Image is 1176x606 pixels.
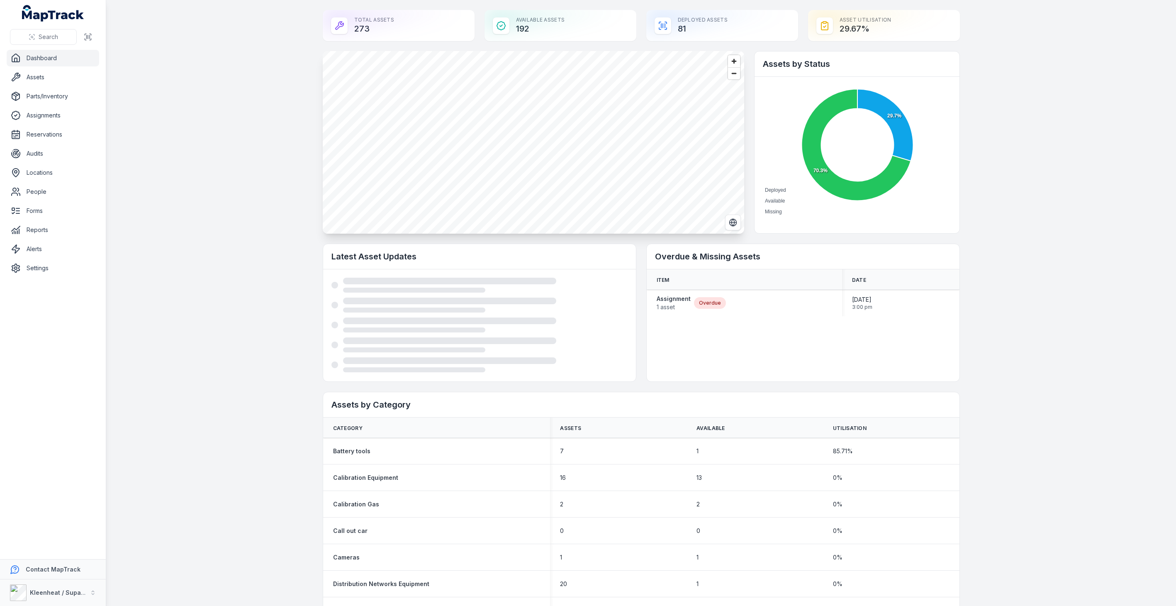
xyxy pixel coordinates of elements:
[852,304,872,310] span: 3:00 pm
[765,187,786,193] span: Deployed
[833,527,842,535] span: 0 %
[833,474,842,482] span: 0 %
[333,527,368,535] a: Call out car
[7,107,99,124] a: Assignments
[852,296,872,310] time: 26/11/2024, 3:00:00 pm
[333,447,370,455] a: Battery tools
[560,425,581,432] span: Assets
[7,222,99,238] a: Reports
[7,260,99,276] a: Settings
[560,500,563,508] span: 2
[728,55,740,67] button: Zoom in
[696,553,699,562] span: 1
[763,58,951,70] h2: Assets by Status
[7,145,99,162] a: Audits
[852,296,872,304] span: [DATE]
[833,425,867,432] span: Utilisation
[833,553,842,562] span: 0 %
[696,527,700,535] span: 0
[657,295,691,311] a: Assignment1 asset
[30,589,92,596] strong: Kleenheat / Supagas
[696,447,699,455] span: 1
[7,126,99,143] a: Reservations
[852,277,866,283] span: Date
[323,51,744,234] canvas: Map
[655,251,951,262] h2: Overdue & Missing Assets
[333,474,398,482] a: Calibration Equipment
[560,580,567,588] span: 20
[765,209,782,215] span: Missing
[560,553,562,562] span: 1
[657,303,691,311] span: 1 asset
[833,500,842,508] span: 0 %
[333,500,379,508] a: Calibration Gas
[696,500,700,508] span: 2
[7,69,99,86] a: Assets
[560,527,564,535] span: 0
[696,580,699,588] span: 1
[833,447,853,455] span: 85.71 %
[7,88,99,105] a: Parts/Inventory
[7,183,99,200] a: People
[333,553,360,562] a: Cameras
[39,33,58,41] span: Search
[694,297,726,309] div: Overdue
[22,5,84,22] a: MapTrack
[7,203,99,219] a: Forms
[725,215,741,230] button: Switch to Satellite View
[765,198,785,204] span: Available
[7,241,99,257] a: Alerts
[333,425,363,432] span: Category
[333,580,429,588] a: Distribution Networks Equipment
[657,277,670,283] span: Item
[657,295,691,303] strong: Assignment
[10,29,77,45] button: Search
[560,447,564,455] span: 7
[7,50,99,66] a: Dashboard
[7,164,99,181] a: Locations
[728,67,740,79] button: Zoom out
[696,425,725,432] span: Available
[331,251,628,262] h2: Latest Asset Updates
[833,580,842,588] span: 0 %
[26,566,80,573] strong: Contact MapTrack
[331,399,951,411] h2: Assets by Category
[560,474,566,482] span: 16
[696,474,702,482] span: 13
